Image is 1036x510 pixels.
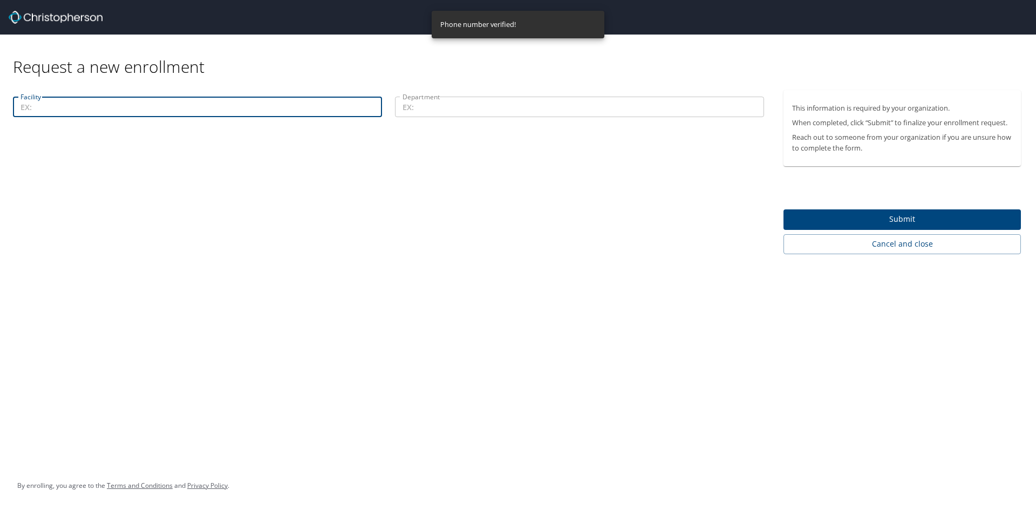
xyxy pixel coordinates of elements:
[783,209,1021,230] button: Submit
[107,481,173,490] a: Terms and Conditions
[792,213,1012,226] span: Submit
[792,237,1012,251] span: Cancel and close
[792,118,1012,128] p: When completed, click “Submit” to finalize your enrollment request.
[13,35,1030,77] div: Request a new enrollment
[792,132,1012,153] p: Reach out to someone from your organization if you are unsure how to complete the form.
[13,97,382,117] input: EX:
[17,472,229,499] div: By enrolling, you agree to the and .
[9,11,103,24] img: cbt logo
[440,14,516,35] div: Phone number verified!
[783,234,1021,254] button: Cancel and close
[395,97,764,117] input: EX:
[792,103,1012,113] p: This information is required by your organization.
[187,481,228,490] a: Privacy Policy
